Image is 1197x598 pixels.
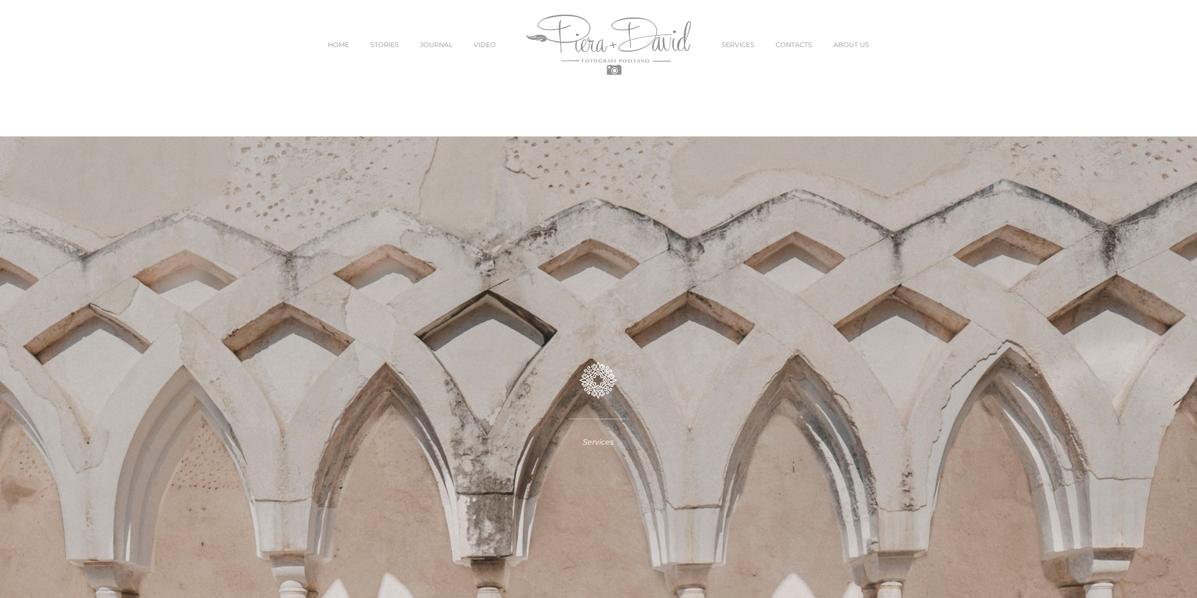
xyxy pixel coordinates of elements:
img: Piera Plus David Photography Positano Logo [526,15,691,75]
span: JOURNAL [420,41,452,48]
a: JOURNAL [420,25,452,64]
span: STORIES [370,41,399,48]
span: ABOUT US [833,41,869,48]
em: Services [583,438,614,447]
span: CONTACTS [776,41,812,48]
span: VIDEO [474,41,496,48]
a: ABOUT US [833,25,869,64]
a: CONTACTS [776,25,812,64]
a: STORIES [370,25,399,64]
img: ghiri_bianco [579,362,617,399]
a: HOME [328,25,349,64]
a: SERVICES [721,25,754,64]
a: VIDEO [474,25,496,64]
span: HOME [328,41,349,48]
span: SERVICES [721,41,754,48]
